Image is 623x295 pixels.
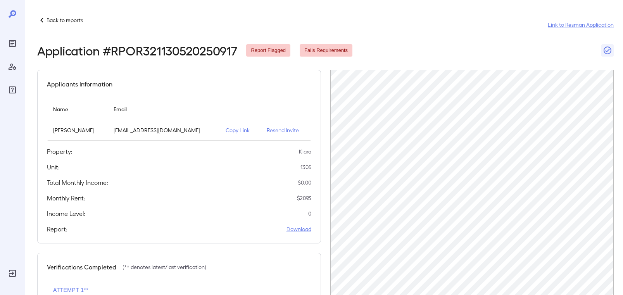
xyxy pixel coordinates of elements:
button: Close Report [601,44,614,57]
p: (** denotes latest/last verification) [123,263,206,271]
p: [PERSON_NAME] [53,126,101,134]
p: 0 [308,210,311,217]
p: Back to reports [47,16,83,24]
th: Name [47,98,107,120]
div: Log Out [6,267,19,279]
a: Download [286,225,311,233]
th: Email [107,98,219,120]
p: [EMAIL_ADDRESS][DOMAIN_NAME] [114,126,213,134]
p: $ 2093 [297,194,311,202]
a: Link to Resman Application [548,21,614,29]
p: Resend Invite [267,126,305,134]
h5: Report: [47,224,67,234]
h5: Applicants Information [47,79,112,89]
span: Report Flagged [246,47,290,54]
h5: Verifications Completed [47,262,116,272]
h2: Application # RPOR321130520250917 [37,43,237,57]
table: simple table [47,98,311,141]
h5: Total Monthly Income: [47,178,108,187]
h5: Property: [47,147,72,156]
p: Copy Link [226,126,254,134]
div: Manage Users [6,60,19,73]
h5: Monthly Rent: [47,193,85,203]
p: $ 0.00 [298,179,311,186]
div: FAQ [6,84,19,96]
span: Fails Requirements [300,47,352,54]
h5: Unit: [47,162,60,172]
div: Reports [6,37,19,50]
h5: Income Level: [47,209,85,218]
p: Klara [299,148,311,155]
p: 1305 [300,163,311,171]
